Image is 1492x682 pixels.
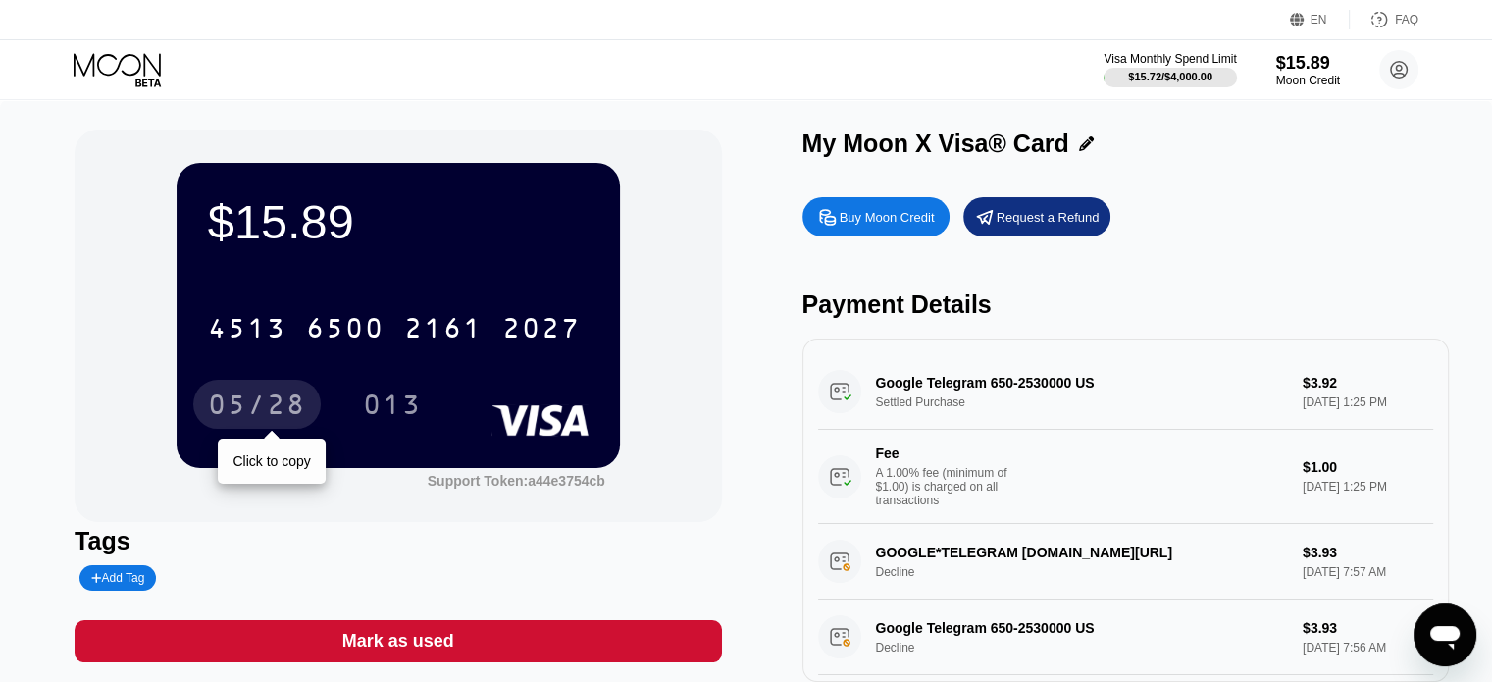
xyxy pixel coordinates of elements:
[1104,52,1236,87] div: Visa Monthly Spend Limit$15.72/$4,000.00
[208,392,306,423] div: 05/28
[1104,52,1236,66] div: Visa Monthly Spend Limit
[1311,13,1327,26] div: EN
[502,315,581,346] div: 2027
[1350,10,1418,29] div: FAQ
[91,571,144,585] div: Add Tag
[232,453,310,469] div: Click to copy
[1276,53,1340,74] div: $15.89
[802,130,1069,158] div: My Moon X Visa® Card
[1290,10,1350,29] div: EN
[1276,74,1340,87] div: Moon Credit
[196,303,592,352] div: 4513650021612027
[79,565,156,591] div: Add Tag
[818,430,1433,524] div: FeeA 1.00% fee (minimum of $1.00) is charged on all transactions$1.00[DATE] 1:25 PM
[802,197,950,236] div: Buy Moon Credit
[193,380,321,429] div: 05/28
[428,473,605,489] div: Support Token: a44e3754cb
[1128,71,1212,82] div: $15.72 / $4,000.00
[428,473,605,489] div: Support Token:a44e3754cb
[1414,603,1476,666] iframe: Button to launch messaging window
[363,392,422,423] div: 013
[75,527,721,555] div: Tags
[342,630,454,653] div: Mark as used
[404,315,483,346] div: 2161
[1303,459,1433,475] div: $1.00
[840,209,935,226] div: Buy Moon Credit
[348,380,437,429] div: 013
[1395,13,1418,26] div: FAQ
[876,446,1013,461] div: Fee
[876,466,1023,507] div: A 1.00% fee (minimum of $1.00) is charged on all transactions
[963,197,1110,236] div: Request a Refund
[208,194,589,249] div: $15.89
[306,315,385,346] div: 6500
[997,209,1100,226] div: Request a Refund
[1276,53,1340,87] div: $15.89Moon Credit
[75,620,721,662] div: Mark as used
[802,290,1449,319] div: Payment Details
[1303,480,1433,494] div: [DATE] 1:25 PM
[208,315,286,346] div: 4513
